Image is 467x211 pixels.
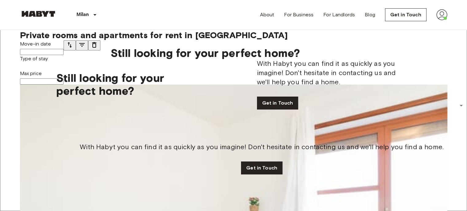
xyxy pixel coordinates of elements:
[76,11,89,18] p: Milan
[284,11,313,18] a: For Business
[241,161,282,174] a: Get in Touch
[323,11,355,18] a: For Landlords
[385,8,426,21] a: Get in Touch
[20,11,57,17] img: Habyt
[80,142,444,152] span: With Habyt you can find it as quickly as you imagine! Don't hesitate in contacting us and we'll h...
[436,9,447,20] img: avatar
[111,46,300,59] span: Still looking for your perfect home?
[260,11,274,18] a: About
[365,11,375,18] a: Blog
